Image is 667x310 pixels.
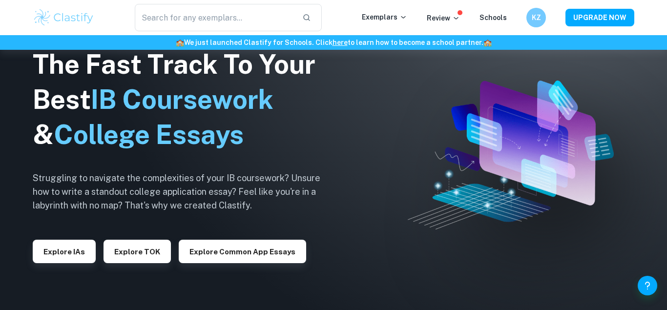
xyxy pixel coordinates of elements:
[427,13,460,23] p: Review
[179,247,306,256] a: Explore Common App essays
[135,4,294,31] input: Search for any exemplars...
[638,276,657,295] button: Help and Feedback
[531,12,542,23] h6: KZ
[91,84,273,115] span: IB Coursework
[104,247,171,256] a: Explore TOK
[104,240,171,263] button: Explore TOK
[526,8,546,27] button: KZ
[179,240,306,263] button: Explore Common App essays
[33,8,95,27] img: Clastify logo
[483,39,492,46] span: 🏫
[479,14,507,21] a: Schools
[565,9,634,26] button: UPGRADE NOW
[333,39,348,46] a: here
[54,119,244,150] span: College Essays
[33,240,96,263] button: Explore IAs
[176,39,184,46] span: 🏫
[362,12,407,22] p: Exemplars
[33,247,96,256] a: Explore IAs
[2,37,665,48] h6: We just launched Clastify for Schools. Click to learn how to become a school partner.
[33,171,335,212] h6: Struggling to navigate the complexities of your IB coursework? Unsure how to write a standout col...
[408,81,614,229] img: Clastify hero
[33,47,335,152] h1: The Fast Track To Your Best &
